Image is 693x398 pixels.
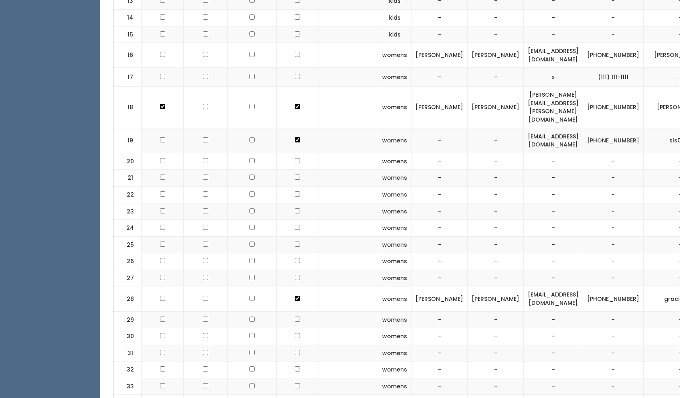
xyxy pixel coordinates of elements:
td: - [524,186,583,203]
td: - [524,203,583,220]
td: - [583,270,644,286]
td: 32 [113,361,142,378]
td: 29 [113,311,142,328]
td: womens [378,253,411,270]
td: - [468,378,524,395]
td: - [583,236,644,253]
td: - [411,253,468,270]
td: - [583,311,644,328]
td: kids [378,26,411,43]
td: (111) 111-1111 [583,68,644,87]
td: womens [378,378,411,395]
td: [PERSON_NAME] [468,43,524,68]
td: - [583,220,644,237]
td: - [583,186,644,203]
td: [PHONE_NUMBER] [583,286,644,311]
td: - [583,153,644,170]
td: [PHONE_NUMBER] [583,43,644,68]
td: 30 [113,328,142,345]
td: - [583,170,644,187]
td: - [524,270,583,286]
td: [EMAIL_ADDRESS][DOMAIN_NAME] [524,286,583,311]
td: 20 [113,153,142,170]
td: 15 [113,26,142,43]
td: - [524,253,583,270]
td: - [468,128,524,153]
td: - [468,236,524,253]
td: - [411,345,468,361]
td: - [583,26,644,43]
td: [PERSON_NAME][EMAIL_ADDRESS][PERSON_NAME][DOMAIN_NAME] [524,87,583,128]
td: - [468,186,524,203]
td: 26 [113,253,142,270]
td: 17 [113,68,142,87]
td: - [468,153,524,170]
td: - [411,9,468,26]
td: - [468,220,524,237]
td: - [411,170,468,187]
td: 27 [113,270,142,286]
td: - [468,68,524,87]
td: 28 [113,286,142,311]
td: - [411,26,468,43]
td: womens [378,220,411,237]
td: - [583,253,644,270]
td: [PHONE_NUMBER] [583,128,644,153]
td: womens [378,286,411,311]
td: womens [378,87,411,128]
td: - [583,203,644,220]
td: womens [378,43,411,68]
td: - [411,203,468,220]
td: womens [378,270,411,286]
td: [PERSON_NAME] [468,87,524,128]
td: - [583,378,644,395]
td: [PERSON_NAME] [411,43,468,68]
td: [PERSON_NAME] [468,286,524,311]
td: x [524,68,583,87]
td: - [468,328,524,345]
td: womens [378,361,411,378]
td: womens [378,311,411,328]
td: - [524,236,583,253]
td: - [411,68,468,87]
td: - [411,311,468,328]
td: - [524,220,583,237]
td: - [583,345,644,361]
td: - [468,203,524,220]
td: womens [378,68,411,87]
td: - [524,361,583,378]
td: [EMAIL_ADDRESS][DOMAIN_NAME] [524,128,583,153]
td: - [411,186,468,203]
td: womens [378,328,411,345]
td: 18 [113,87,142,128]
td: 16 [113,43,142,68]
td: - [468,253,524,270]
td: 24 [113,220,142,237]
td: - [524,9,583,26]
td: - [468,170,524,187]
td: - [468,26,524,43]
td: 21 [113,170,142,187]
td: 23 [113,203,142,220]
td: - [411,361,468,378]
td: womens [378,186,411,203]
td: - [583,361,644,378]
td: - [524,170,583,187]
td: 19 [113,128,142,153]
td: [EMAIL_ADDRESS][DOMAIN_NAME] [524,43,583,68]
td: 25 [113,236,142,253]
td: - [411,378,468,395]
td: - [411,328,468,345]
td: womens [378,236,411,253]
td: - [411,236,468,253]
td: - [468,270,524,286]
td: [PERSON_NAME] [411,286,468,311]
td: womens [378,203,411,220]
td: womens [378,345,411,361]
td: - [468,9,524,26]
td: - [524,311,583,328]
td: - [583,9,644,26]
td: [PHONE_NUMBER] [583,87,644,128]
td: - [468,345,524,361]
td: - [411,270,468,286]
